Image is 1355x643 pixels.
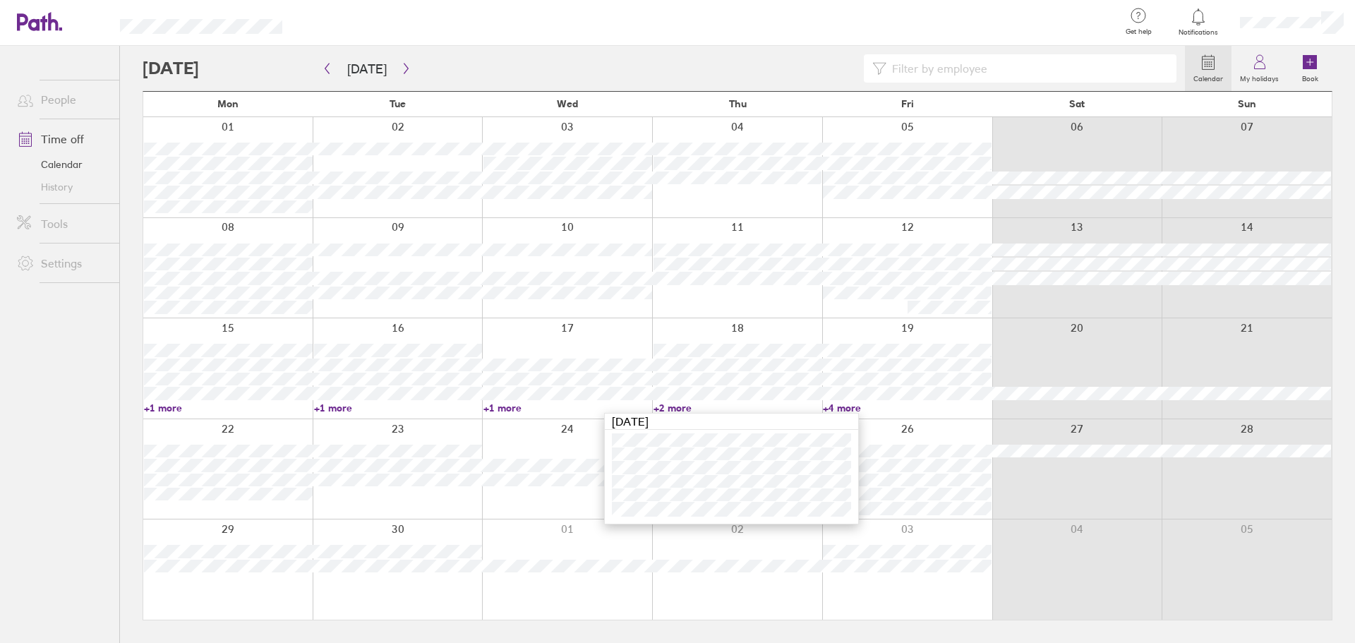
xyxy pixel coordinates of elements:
[1176,28,1222,37] span: Notifications
[557,98,578,109] span: Wed
[1069,98,1085,109] span: Sat
[6,210,119,238] a: Tools
[1185,71,1231,83] label: Calendar
[1231,46,1287,91] a: My holidays
[1238,98,1256,109] span: Sun
[6,153,119,176] a: Calendar
[6,249,119,277] a: Settings
[217,98,239,109] span: Mon
[390,98,406,109] span: Tue
[823,402,992,414] a: +4 more
[6,176,119,198] a: History
[1116,28,1162,36] span: Get help
[1176,7,1222,37] a: Notifications
[654,402,822,414] a: +2 more
[144,402,313,414] a: +1 more
[6,125,119,153] a: Time off
[314,402,483,414] a: +1 more
[6,85,119,114] a: People
[336,57,398,80] button: [DATE]
[1294,71,1327,83] label: Book
[1185,46,1231,91] a: Calendar
[901,98,914,109] span: Fri
[1231,71,1287,83] label: My holidays
[1287,46,1332,91] a: Book
[729,98,747,109] span: Thu
[886,55,1168,82] input: Filter by employee
[483,402,652,414] a: +1 more
[605,414,858,430] div: [DATE]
